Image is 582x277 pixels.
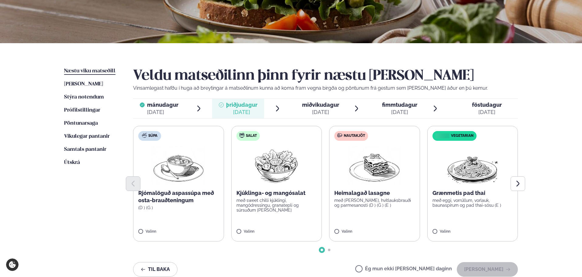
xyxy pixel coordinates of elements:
[226,102,257,108] span: þriðjudagur
[321,249,323,251] span: Go to slide 1
[382,109,417,116] div: [DATE]
[64,68,115,74] span: Næstu viku matseðill
[236,189,317,197] p: Kjúklinga- og mangósalat
[472,109,502,116] div: [DATE]
[250,146,303,185] img: Salad.png
[133,85,518,92] p: Vinsamlegast hafðu í huga að breytingar á matseðlinum kunna að koma fram vegna birgða og pöntunum...
[6,258,19,271] a: Cookie settings
[138,189,219,204] p: Rjómalöguð aspassúpa með osta-brauðteningum
[64,133,110,140] a: Vikulegar pantanir
[64,120,98,127] a: Pöntunarsaga
[457,262,518,277] button: [PERSON_NAME]
[64,121,98,126] span: Pöntunarsaga
[147,102,178,108] span: mánudagur
[328,249,330,251] span: Go to slide 2
[472,102,502,108] span: föstudagur
[64,94,104,101] a: Stýra notendum
[64,146,106,153] a: Samtals pantanir
[64,147,106,152] span: Samtals pantanir
[64,108,100,113] span: Prófílstillingar
[334,198,415,208] p: með [PERSON_NAME], hvítlauksbrauði og parmesanosti (D ) (G ) (E )
[451,133,474,138] span: Vegetarian
[126,176,140,191] button: Previous slide
[133,262,177,277] button: Til baka
[148,133,157,138] span: Súpa
[64,160,80,165] span: Útskrá
[142,133,147,138] img: soup.svg
[64,95,104,100] span: Stýra notendum
[147,109,178,116] div: [DATE]
[344,133,365,138] span: Nautakjöt
[226,109,257,116] div: [DATE]
[511,176,525,191] button: Next slide
[432,189,513,197] p: Grænmetis pad thai
[348,146,401,185] img: Lasagna.png
[334,189,415,197] p: Heimalagað lasagne
[446,146,499,185] img: Spagetti.png
[302,102,339,108] span: miðvikudagur
[302,109,339,116] div: [DATE]
[64,81,103,87] span: [PERSON_NAME]
[64,68,115,75] a: Næstu viku matseðill
[236,198,317,213] p: með sweet chilli kjúklingi, mangódressingu, granatepli og súrsuðum [PERSON_NAME]
[152,146,205,185] img: Soup.png
[64,107,100,114] a: Prófílstillingar
[337,133,342,138] img: beef.svg
[64,81,103,88] a: [PERSON_NAME]
[64,134,110,139] span: Vikulegar pantanir
[434,133,451,139] img: icon
[382,102,417,108] span: fimmtudagur
[133,68,518,85] h2: Veldu matseðilinn þinn fyrir næstu [PERSON_NAME]
[239,133,244,138] img: salad.svg
[64,159,80,166] a: Útskrá
[138,205,219,210] p: (D ) (G )
[432,198,513,208] p: með eggi, vorrúllum, vorlauk, baunaspírum og pad thai-sósu (E )
[246,133,257,138] span: Salat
